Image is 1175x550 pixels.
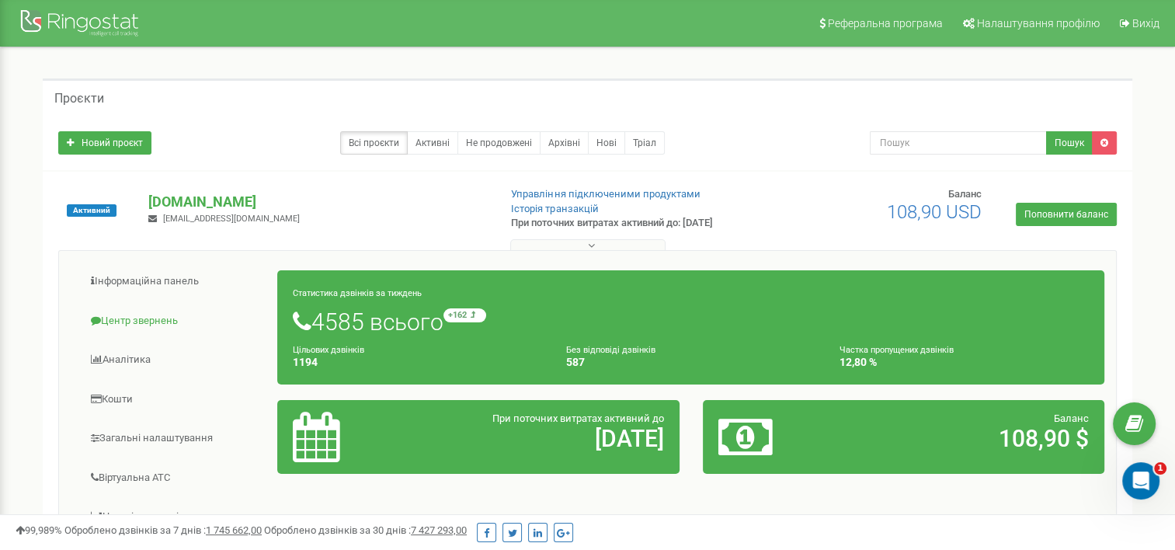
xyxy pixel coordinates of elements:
[457,131,541,155] a: Не продовжені
[839,357,1089,368] h4: 12,80 %
[887,201,982,223] span: 108,90 USD
[624,131,665,155] a: Тріал
[828,17,943,30] span: Реферальна програма
[443,308,486,322] small: +162
[1132,17,1159,30] span: Вихід
[71,263,278,301] a: Інформаційна панель
[870,131,1047,155] input: Пошук
[1046,131,1093,155] button: Пошук
[58,131,151,155] a: Новий проєкт
[293,345,364,355] small: Цільових дзвінків
[424,426,663,451] h2: [DATE]
[566,345,655,355] small: Без відповіді дзвінків
[54,92,104,106] h5: Проєкти
[540,131,589,155] a: Архівні
[148,192,485,212] p: [DOMAIN_NAME]
[511,188,700,200] a: Управління підключеними продуктами
[71,459,278,497] a: Віртуальна АТС
[67,204,116,217] span: Активний
[71,381,278,419] a: Кошти
[977,17,1100,30] span: Налаштування профілю
[264,524,467,536] span: Оброблено дзвінків за 30 днів :
[64,524,262,536] span: Оброблено дзвінків за 7 днів :
[1122,462,1159,500] iframe: Intercom live chat
[71,302,278,340] a: Центр звернень
[71,419,278,458] a: Загальні налаштування
[163,214,300,224] span: [EMAIL_ADDRESS][DOMAIN_NAME]
[1016,203,1117,226] a: Поповнити баланс
[588,131,625,155] a: Нові
[293,308,1089,335] h1: 4585 всього
[511,203,598,214] a: Історія транзакцій
[293,288,422,298] small: Статистика дзвінків за тиждень
[948,188,982,200] span: Баланс
[566,357,816,368] h4: 587
[492,412,664,424] span: При поточних витратах активний до
[511,216,758,231] p: При поточних витратах активний до: [DATE]
[411,524,467,536] u: 7 427 293,00
[206,524,262,536] u: 1 745 662,00
[1054,412,1089,424] span: Баланс
[16,524,62,536] span: 99,989%
[839,345,953,355] small: Частка пропущених дзвінків
[1154,462,1166,475] span: 1
[850,426,1089,451] h2: 108,90 $
[407,131,458,155] a: Активні
[340,131,408,155] a: Всі проєкти
[71,341,278,379] a: Аналiтика
[293,357,543,368] h4: 1194
[71,498,278,536] a: Наскрізна аналітика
